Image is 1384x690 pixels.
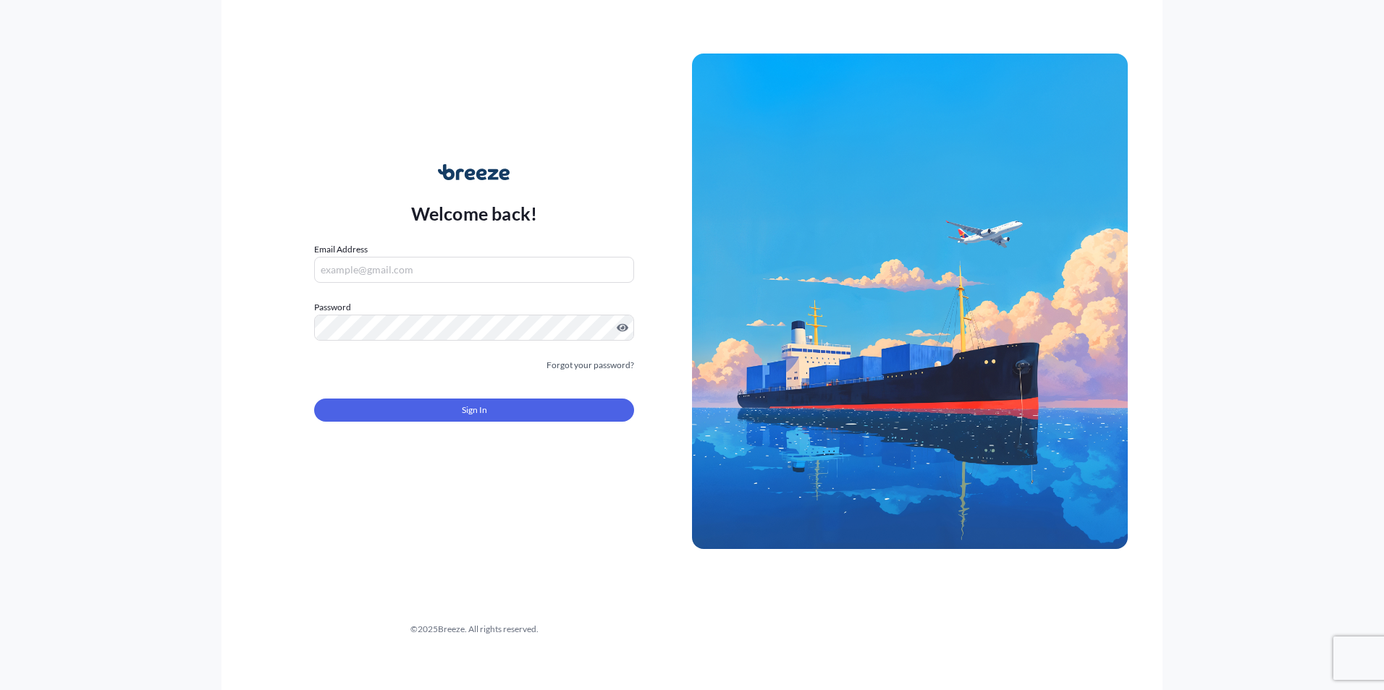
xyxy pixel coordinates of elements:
label: Password [314,300,634,315]
p: Welcome back! [411,202,538,225]
input: example@gmail.com [314,257,634,283]
div: © 2025 Breeze. All rights reserved. [256,622,692,636]
img: Ship illustration [692,54,1128,548]
button: Sign In [314,399,634,422]
span: Sign In [462,403,487,417]
label: Email Address [314,242,368,257]
a: Forgot your password? [547,358,634,372]
button: Show password [617,322,628,333]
